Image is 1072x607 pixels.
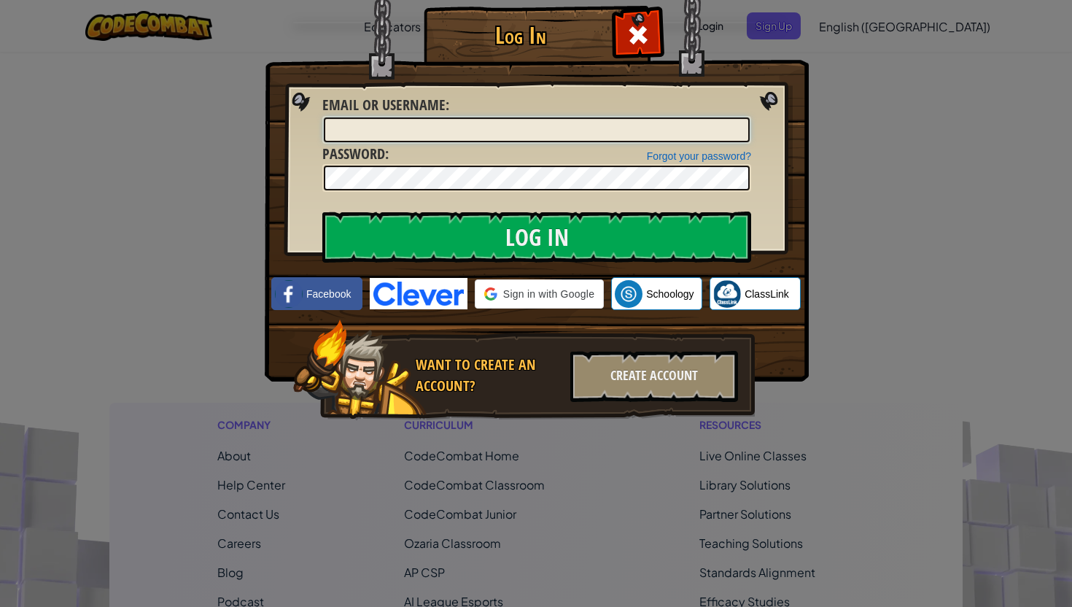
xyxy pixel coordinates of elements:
img: facebook_small.png [275,280,303,308]
label: : [322,144,389,165]
span: Sign in with Google [503,287,594,301]
span: Facebook [306,287,351,301]
h1: Log In [427,23,613,48]
input: Log In [322,212,751,263]
span: Password [322,144,385,163]
img: classlink-logo-small.png [713,280,741,308]
div: Create Account [570,351,738,402]
div: Sign in with Google [475,279,604,309]
label: : [322,95,449,116]
a: Forgot your password? [647,150,751,162]
img: schoology.png [615,280,642,308]
span: Email or Username [322,95,446,115]
span: Schoology [646,287,694,301]
div: Want to create an account? [416,355,562,396]
img: clever-logo-blue.png [370,278,467,309]
span: ClassLink [745,287,789,301]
